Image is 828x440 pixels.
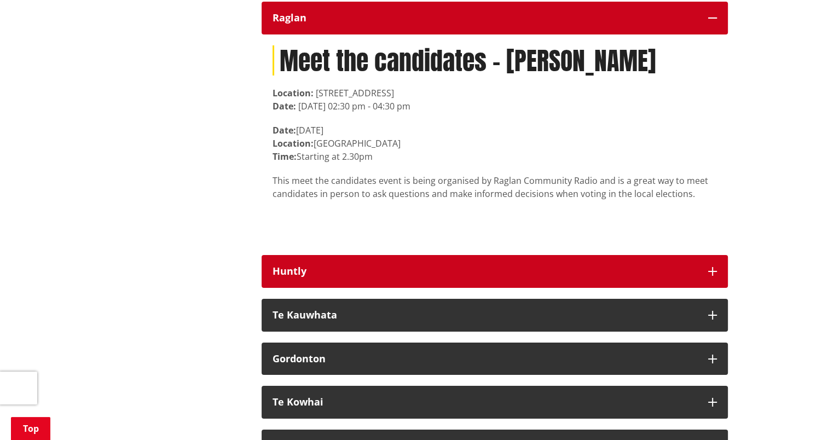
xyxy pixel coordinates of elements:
button: Te Kauwhata [262,299,728,332]
button: Raglan [262,2,728,34]
span: [STREET_ADDRESS] [316,87,394,99]
time: [DATE] 02:30 pm - 04:30 pm [298,100,410,112]
strong: Gordonton [273,352,326,365]
strong: Date: [273,100,296,112]
iframe: Messenger Launcher [778,394,817,433]
p: This meet the candidates event is being organised by Raglan Community Radio and is a great way to... [273,174,717,200]
strong: Date: [273,124,296,136]
strong: Te Kowhai [273,395,323,408]
button: Gordonton [262,343,728,375]
strong: Time: [273,150,297,163]
strong: Location: [273,137,314,149]
div: Raglan [273,13,697,24]
div: Huntly [273,266,697,277]
button: Te Kowhai [262,386,728,419]
div: Te Kauwhata [273,310,697,321]
strong: Location: [273,87,314,99]
p: [DATE] [GEOGRAPHIC_DATA] Starting at 2.30pm [273,124,717,163]
h1: Meet the candidates - [PERSON_NAME] [273,45,717,76]
button: Huntly [262,255,728,288]
a: Top [11,417,50,440]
